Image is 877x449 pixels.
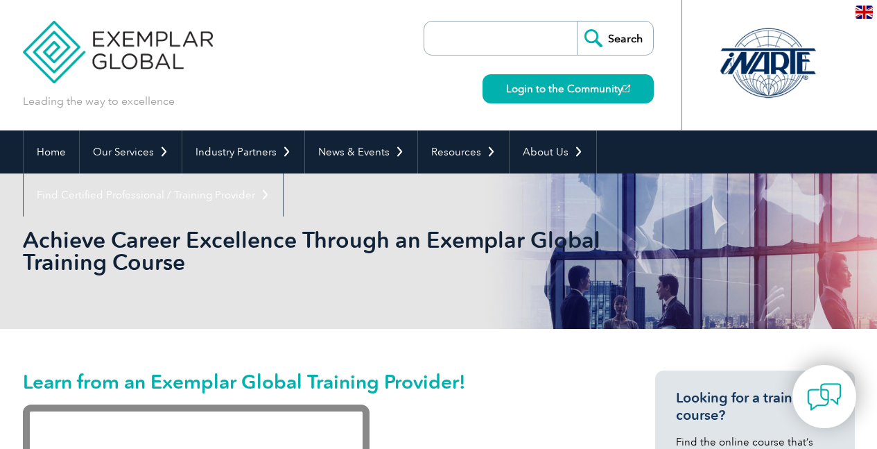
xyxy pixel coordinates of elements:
[23,229,605,273] h2: Achieve Career Excellence Through an Exemplar Global Training Course
[182,130,304,173] a: Industry Partners
[418,130,509,173] a: Resources
[510,130,596,173] a: About Us
[305,130,417,173] a: News & Events
[23,371,605,393] h2: Learn from an Exemplar Global Training Provider!
[80,130,182,173] a: Our Services
[623,85,630,92] img: open_square.png
[856,6,873,19] img: en
[807,380,842,414] img: contact-chat.png
[577,22,653,55] input: Search
[24,173,283,217] a: Find Certified Professional / Training Provider
[676,389,834,424] h3: Looking for a training course?
[24,130,79,173] a: Home
[23,94,175,109] p: Leading the way to excellence
[483,74,654,103] a: Login to the Community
